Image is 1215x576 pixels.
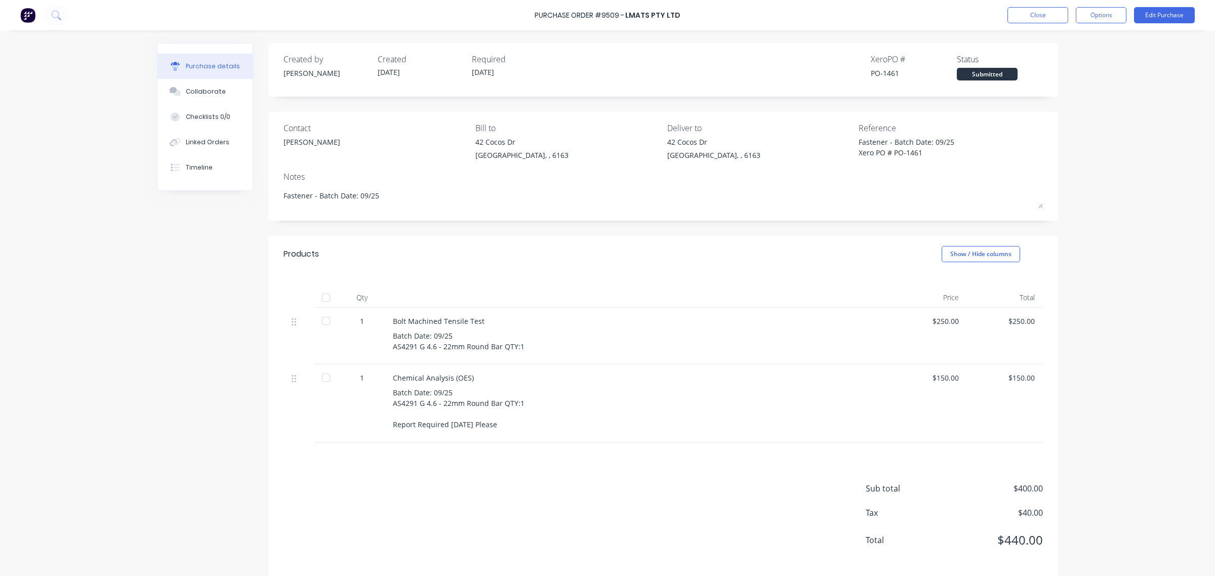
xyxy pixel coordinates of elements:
span: Tax [866,507,942,519]
div: $150.00 [975,373,1035,383]
div: PO-1461 [871,68,957,78]
div: Batch Date: 09/25 AS4291 G 4.6 - 22mm Round Bar QTY:1 Report Required [DATE] Please [393,387,883,430]
div: $250.00 [975,316,1035,326]
button: Checklists 0/0 [157,104,253,130]
div: Submitted [957,68,1018,80]
div: Linked Orders [186,138,229,147]
div: Deliver to [667,122,852,134]
div: Qty [339,287,385,308]
img: Factory [20,8,35,23]
span: $400.00 [942,482,1043,495]
div: Products [283,248,319,260]
div: Xero PO # [871,53,957,65]
div: Chemical Analysis (OES) [393,373,883,383]
textarea: Fastener - Batch Date: 09/25 [283,185,1043,208]
div: Purchase Order #9509 - [535,10,624,21]
button: Linked Orders [157,130,253,155]
div: Reference [859,122,1043,134]
span: $440.00 [942,531,1043,549]
div: Timeline [186,163,213,172]
div: [PERSON_NAME] [283,68,370,78]
div: LMATS PTY LTD [625,10,680,21]
div: 42 Cocos Dr [475,137,569,147]
div: Bill to [475,122,660,134]
div: Notes [283,171,1043,183]
div: [PERSON_NAME] [283,137,340,147]
div: Created [378,53,464,65]
div: Created by [283,53,370,65]
button: Purchase details [157,54,253,79]
div: 1 [347,316,377,326]
div: Batch Date: 09/25 AS4291 G 4.6 - 22mm Round Bar QTY:1 [393,331,883,352]
div: Contact [283,122,468,134]
button: Timeline [157,155,253,180]
span: $40.00 [942,507,1043,519]
div: Purchase details [186,62,240,71]
div: Bolt Machined Tensile Test [393,316,883,326]
div: Required [472,53,558,65]
div: Collaborate [186,87,226,96]
button: Show / Hide columns [942,246,1020,262]
div: $250.00 [899,316,959,326]
textarea: Fastener - Batch Date: 09/25 Xero PO # PO-1461 [859,137,985,159]
div: [GEOGRAPHIC_DATA], , 6163 [667,150,760,160]
span: Sub total [866,482,942,495]
span: Total [866,534,942,546]
div: Status [957,53,1043,65]
button: Options [1076,7,1126,23]
div: Price [891,287,967,308]
button: Close [1007,7,1068,23]
button: Edit Purchase [1134,7,1195,23]
div: $150.00 [899,373,959,383]
div: [GEOGRAPHIC_DATA], , 6163 [475,150,569,160]
div: Checklists 0/0 [186,112,230,121]
div: 1 [347,373,377,383]
div: Total [967,287,1043,308]
div: 42 Cocos Dr [667,137,760,147]
button: Collaborate [157,79,253,104]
